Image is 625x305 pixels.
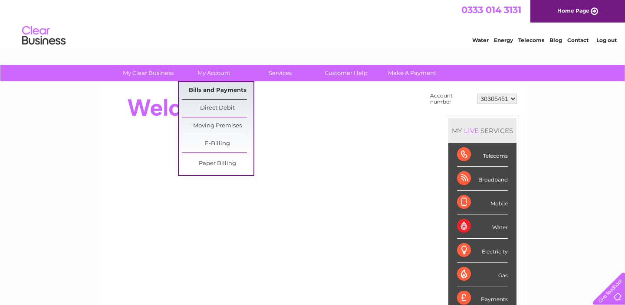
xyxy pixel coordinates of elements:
[494,37,513,43] a: Energy
[596,37,617,43] a: Log out
[472,37,489,43] a: Water
[182,82,253,99] a: Bills and Payments
[457,191,508,214] div: Mobile
[178,65,250,81] a: My Account
[22,23,66,49] img: logo.png
[549,37,562,43] a: Blog
[462,127,480,135] div: LIVE
[518,37,544,43] a: Telecoms
[182,155,253,172] a: Paper Billing
[182,100,253,117] a: Direct Debit
[457,214,508,238] div: Water
[182,135,253,152] a: E-Billing
[461,4,521,15] a: 0333 014 3131
[376,65,448,81] a: Make A Payment
[310,65,382,81] a: Customer Help
[448,118,516,143] div: MY SERVICES
[428,91,475,107] td: Account number
[457,239,508,263] div: Electricity
[457,143,508,167] div: Telecoms
[112,65,184,81] a: My Clear Business
[182,117,253,135] a: Moving Premises
[457,167,508,191] div: Broadband
[244,65,316,81] a: Services
[457,263,508,286] div: Gas
[567,37,589,43] a: Contact
[108,5,518,42] div: Clear Business is a trading name of Verastar Limited (registered in [GEOGRAPHIC_DATA] No. 3667643...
